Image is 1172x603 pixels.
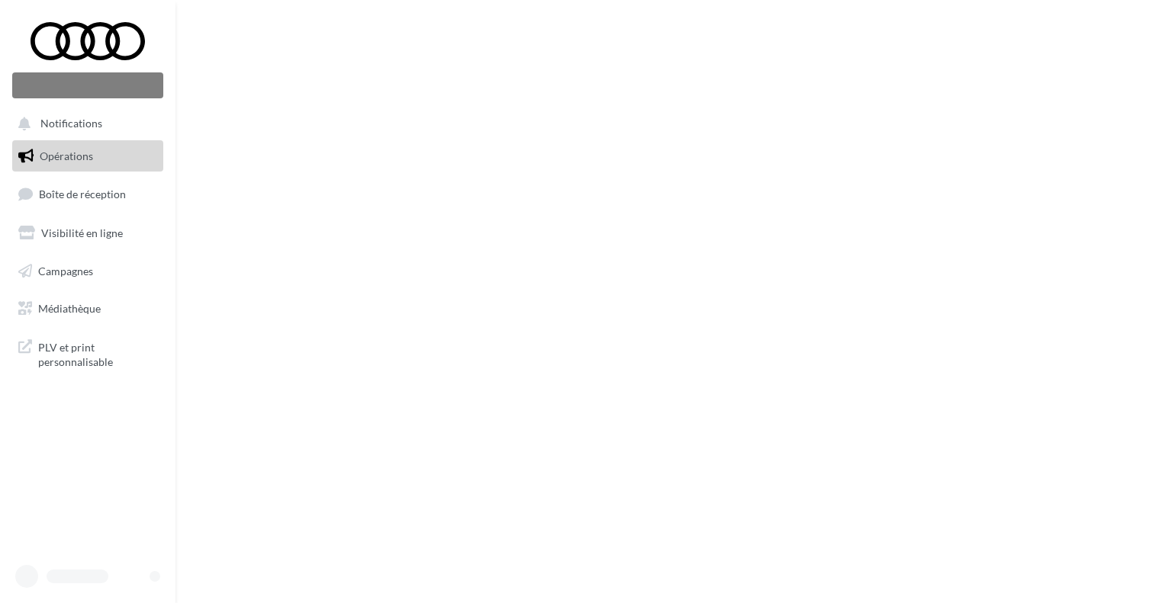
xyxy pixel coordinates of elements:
a: Médiathèque [9,293,166,325]
a: Opérations [9,140,166,172]
span: Visibilité en ligne [41,226,123,239]
span: Opérations [40,149,93,162]
span: Campagnes [38,264,93,277]
a: Boîte de réception [9,178,166,210]
span: Notifications [40,117,102,130]
span: Médiathèque [38,302,101,315]
span: Boîte de réception [39,188,126,200]
div: Nouvelle campagne [12,72,163,98]
a: PLV et print personnalisable [9,331,166,376]
a: Campagnes [9,255,166,287]
span: PLV et print personnalisable [38,337,157,370]
a: Visibilité en ligne [9,217,166,249]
